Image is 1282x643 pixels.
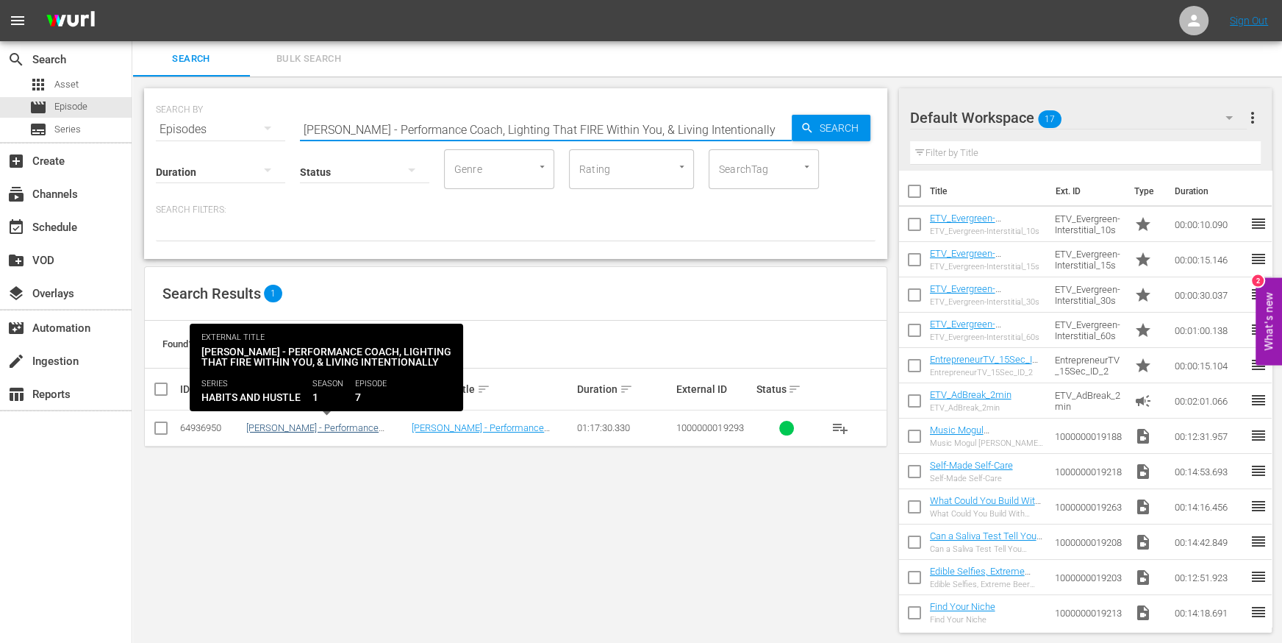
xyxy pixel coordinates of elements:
[620,383,633,396] span: sort
[156,109,285,150] div: Episodes
[1250,603,1267,621] span: reorder
[1250,250,1267,268] span: reorder
[7,152,25,170] span: Create
[1134,463,1152,480] span: Video
[1125,171,1166,212] th: Type
[930,474,1013,483] div: Self-Made Self-Care
[1243,100,1261,135] button: more_vert
[930,227,1044,236] div: ETV_Evergreen-Interstitial_10s
[800,160,814,174] button: Open
[1049,242,1128,277] td: ETV_Evergreen-Interstitial_15s
[930,601,995,612] a: Find Your Niche
[1134,498,1152,516] span: Video
[246,422,401,455] a: [PERSON_NAME] - Performance Coach, Lighting That FIRE Within You, & Living Intentionally
[1250,497,1267,515] span: reorder
[1230,15,1268,26] a: Sign Out
[54,122,81,137] span: Series
[930,438,1044,448] div: Music Mogul [PERSON_NAME] Drops Business & Life Keys
[477,383,490,396] span: sort
[822,411,857,446] button: playlist_add
[1166,171,1254,212] th: Duration
[930,566,1031,588] a: Edible Selfies, Extreme Beer Pong and More!
[1169,489,1250,525] td: 00:14:16.456
[930,403,1011,413] div: ETV_AdBreak_2min
[1134,216,1152,233] span: Promo
[930,283,1001,305] a: ETV_Evergreen-Interstitial_30s
[1169,313,1250,348] td: 00:01:00.138
[930,213,1001,235] a: ETV_Evergreen-Interstitial_10s
[7,285,25,302] span: Overlays
[1049,348,1128,383] td: EntrepreneurTV_15Sec_ID_2
[1049,560,1128,595] td: 1000000019203
[1252,275,1264,287] div: 2
[35,4,106,38] img: ans4CAIJ8jUAAAAAAAAAAAAAAAAAAAAAAAAgQb4GAAAAAAAAAAAAAAAAAAAAAAAAJMjXAAAAAAAAAAAAAAAAAAAAAAAAgAT5G...
[930,319,1001,341] a: ETV_Evergreen-Interstitial_60s
[1250,533,1267,550] span: reorder
[930,248,1001,270] a: ETV_Evergreen-Interstitial_15s
[930,368,1044,377] div: EntrepreneurTV_15Sec_ID_2
[1169,419,1250,454] td: 00:12:31.957
[1047,171,1125,212] th: Ext. ID
[1049,207,1128,242] td: ETV_Evergreen-Interstitial_10s
[1049,454,1128,489] td: 1000000019218
[1134,604,1152,622] span: Video
[7,319,25,337] span: Automation
[7,252,25,269] span: VOD
[1049,383,1128,419] td: ETV_AdBreak_2min
[831,419,848,437] span: playlist_add
[910,97,1247,138] div: Default Workspace
[7,352,25,370] span: Ingestion
[29,99,47,116] span: Episode
[1134,357,1152,374] span: Promo
[54,99,87,114] span: Episode
[162,338,318,349] span: Found 1 episodes sorted by: relevance
[930,262,1044,271] div: ETV_Evergreen-Interstitial_15s
[1169,595,1250,630] td: 00:14:18.691
[675,160,689,174] button: Open
[1169,525,1250,560] td: 00:14:42.849
[1250,568,1267,586] span: reorder
[930,354,1043,376] a: EntrepreneurTV_15Sec_ID_2
[162,285,261,302] span: Search Results
[259,51,359,68] span: Bulk Search
[412,422,567,455] a: [PERSON_NAME] - Performance Coach, Lighting That FIRE Within You, & Living Intentionally
[1169,560,1250,595] td: 00:12:51.923
[792,115,870,141] button: Search
[1049,525,1128,560] td: 1000000019208
[7,51,25,68] span: Search
[309,383,323,396] span: sort
[1169,207,1250,242] td: 00:00:10.090
[7,386,25,403] span: Reports
[1250,285,1267,303] span: reorder
[7,219,25,236] span: Schedule
[246,380,407,398] div: Internal Title
[930,544,1044,554] div: Can a Saliva Test Tell You Whether He's the One?
[814,115,870,141] span: Search
[9,12,26,29] span: menu
[1250,427,1267,444] span: reorder
[930,615,995,625] div: Find Your Niche
[1049,595,1128,630] td: 1000000019213
[930,171,1048,212] th: Title
[1049,419,1128,454] td: 1000000019188
[1134,251,1152,269] span: Promo
[1134,392,1152,410] span: Ad
[1049,489,1128,525] td: 1000000019263
[930,389,1011,400] a: ETV_AdBreak_2min
[7,185,25,203] span: Channels
[180,383,242,395] div: ID
[1134,427,1152,445] span: Video
[1250,462,1267,480] span: reorder
[1049,313,1128,348] td: ETV_Evergreen-Interstitial_60s
[1134,321,1152,339] span: Promo
[1049,277,1128,313] td: ETV_Evergreen-Interstitial_30s
[1250,356,1267,374] span: reorder
[1169,242,1250,277] td: 00:00:15.146
[930,424,1028,458] a: Music Mogul [PERSON_NAME] Drops Business & Life Keys
[577,380,672,398] div: Duration
[930,460,1013,471] a: Self-Made Self-Care
[1038,104,1061,135] span: 17
[930,297,1044,307] div: ETV_Evergreen-Interstitial_30s
[29,76,47,93] span: Asset
[29,121,47,138] span: Series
